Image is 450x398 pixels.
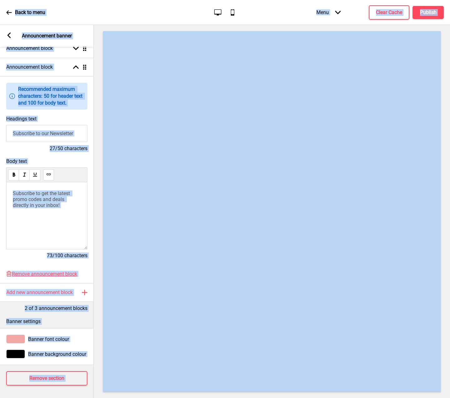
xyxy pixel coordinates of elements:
button: underline [29,170,40,180]
h4: Add new announcement block [6,289,73,296]
div: Menu [310,3,347,22]
button: italic [19,170,30,180]
label: Headings text [6,116,37,122]
h4: Remove section [29,375,64,382]
p: Announcement banner [22,32,72,39]
span: Banner font colour [28,336,69,342]
p: 2 of 3 announcement blocks [25,305,87,312]
button: Remove section [6,371,87,386]
button: Clear Cache [369,5,409,20]
span: 73/100 characters [47,253,87,258]
h4: 27/50 characters [6,145,87,152]
p: Banner settings [6,318,87,325]
button: bold [8,170,19,180]
div: Banner font colour [6,335,87,343]
div: Banner background colour [6,350,87,358]
h4: Announcement block [6,64,53,71]
p: Back to menu [15,9,45,16]
span: Body text [6,158,87,164]
button: Publish [413,6,444,19]
button: link [43,170,54,180]
h4: Publish [420,9,437,16]
span: Subscribe to get the latest promo codes and deals directly in your inbox! [13,190,71,208]
h4: Announcement block [6,45,53,52]
h4: Clear Cache [376,9,402,16]
span: Remove announcement block [12,271,77,277]
a: Back to menu [6,4,45,21]
span: Banner background colour [28,351,86,357]
p: Recommended maximum characters: 50 for header text and 100 for body text. [18,86,84,106]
